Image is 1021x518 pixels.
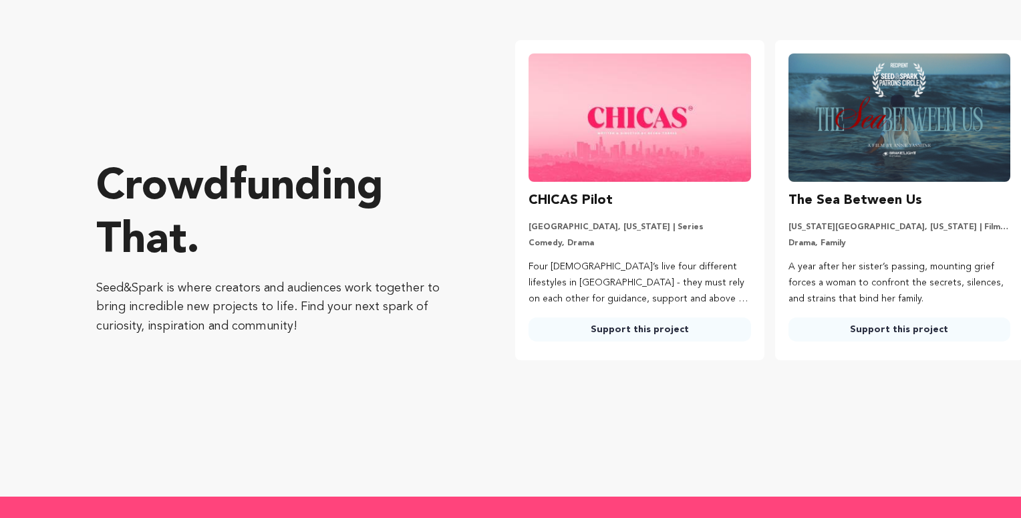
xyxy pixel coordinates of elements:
p: A year after her sister’s passing, mounting grief forces a woman to confront the secrets, silence... [788,259,1010,307]
img: The Sea Between Us image [788,53,1010,182]
a: Support this project [788,317,1010,342]
p: [GEOGRAPHIC_DATA], [US_STATE] | Series [529,222,750,233]
p: Crowdfunding that . [96,161,462,268]
p: Drama, Family [788,238,1010,249]
p: Four [DEMOGRAPHIC_DATA]’s live four different lifestyles in [GEOGRAPHIC_DATA] - they must rely on... [529,259,750,307]
h3: CHICAS Pilot [529,190,613,211]
p: Seed&Spark is where creators and audiences work together to bring incredible new projects to life... [96,279,462,336]
h3: The Sea Between Us [788,190,922,211]
p: [US_STATE][GEOGRAPHIC_DATA], [US_STATE] | Film Short [788,222,1010,233]
a: Support this project [529,317,750,342]
p: Comedy, Drama [529,238,750,249]
img: CHICAS Pilot image [529,53,750,182]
